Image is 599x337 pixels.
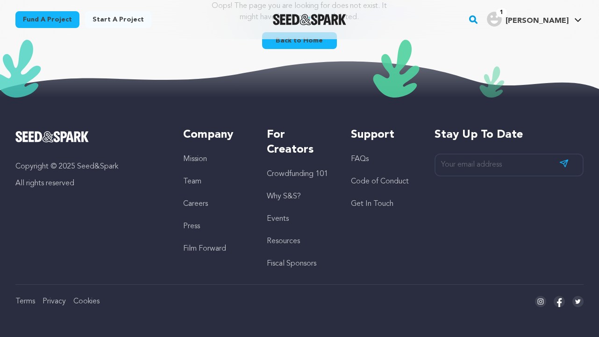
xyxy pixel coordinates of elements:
[15,298,35,305] a: Terms
[435,154,584,176] input: Your email address
[485,10,584,29] span: Danielle A.'s Profile
[487,12,569,27] div: Danielle A.'s Profile
[351,178,409,185] a: Code of Conduct
[15,178,164,189] p: All rights reserved
[183,127,248,142] h5: Company
[85,11,151,28] a: Start a project
[262,32,337,49] a: Back to Home
[73,298,100,305] a: Cookies
[485,10,584,27] a: Danielle A.'s Profile
[496,8,507,17] span: 1
[183,245,226,253] a: Film Forward
[183,155,207,163] a: Mission
[273,14,346,25] a: Seed&Spark Homepage
[43,298,66,305] a: Privacy
[435,127,584,142] h5: Stay up to date
[15,131,89,142] img: Seed&Spark Logo
[183,200,208,208] a: Careers
[183,178,201,185] a: Team
[267,238,300,245] a: Resources
[267,260,316,267] a: Fiscal Sponsors
[487,12,502,27] img: user.png
[15,131,164,142] a: Seed&Spark Homepage
[15,11,79,28] a: Fund a project
[267,193,301,200] a: Why S&S?
[15,161,164,172] p: Copyright © 2025 Seed&Spark
[183,223,200,230] a: Press
[267,170,328,178] a: Crowdfunding 101
[273,14,346,25] img: Seed&Spark Logo Dark Mode
[351,127,416,142] h5: Support
[267,215,289,223] a: Events
[351,200,393,208] a: Get In Touch
[506,17,569,25] span: [PERSON_NAME]
[351,155,369,163] a: FAQs
[267,127,332,157] h5: For Creators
